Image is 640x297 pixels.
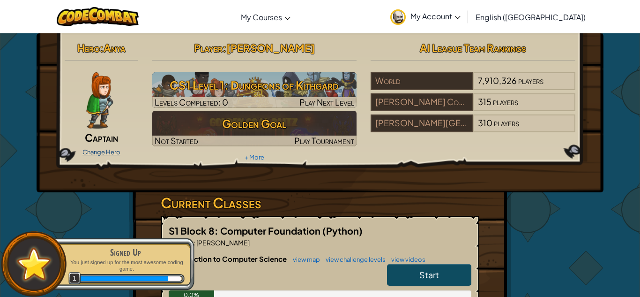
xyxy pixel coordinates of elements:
span: Start [419,269,439,280]
span: 310 [478,117,492,128]
span: players [493,96,518,107]
span: Introduction to Computer Science [169,254,288,263]
a: My Courses [236,4,295,30]
a: view map [288,256,320,263]
h3: Current Classes [161,192,479,213]
h3: Golden Goal [152,113,357,134]
span: English ([GEOGRAPHIC_DATA]) [476,12,586,22]
a: Play Next Level [152,72,357,108]
span: : [100,41,104,54]
span: Play Next Level [299,97,354,107]
a: [PERSON_NAME] Community School Corp315players [371,102,575,113]
div: [PERSON_NAME][GEOGRAPHIC_DATA] [371,114,473,132]
span: Anya [104,41,126,54]
span: : [193,238,195,247]
a: + More [245,153,264,161]
span: My Courses [241,12,282,22]
span: Play Tournament [294,135,354,146]
img: CodeCombat logo [57,7,139,26]
a: My Account [386,2,465,31]
span: AI League Team Rankings [420,41,526,54]
span: 315 [478,96,491,107]
a: view videos [387,256,425,263]
span: : [223,41,226,54]
span: My Account [410,11,461,21]
span: Player [194,41,223,54]
div: [PERSON_NAME] Community School Corp [371,93,473,111]
span: (Python) [322,225,363,236]
div: Signed Up [67,246,185,259]
img: avatar [390,9,406,25]
span: Not Started [155,135,198,146]
span: 7,910,326 [478,75,517,86]
img: captain-pose.png [86,72,113,129]
span: [PERSON_NAME] [195,238,250,247]
span: Hero [77,41,100,54]
a: view challenge levels [321,256,386,263]
p: You just signed up for the most awesome coding game. [67,259,185,273]
span: players [494,117,519,128]
h3: CS1 Level 1: Dungeons of Kithgard [152,75,357,96]
a: Golden GoalNot StartedPlay Tournament [152,111,357,146]
img: Golden Goal [152,111,357,146]
span: players [518,75,543,86]
span: Levels Completed: 0 [155,97,228,107]
a: World7,910,326players [371,81,575,92]
span: 1 [68,272,81,285]
div: World [371,72,473,90]
a: Change Hero [82,148,120,156]
a: English ([GEOGRAPHIC_DATA]) [471,4,590,30]
a: [PERSON_NAME][GEOGRAPHIC_DATA]310players [371,123,575,134]
span: [PERSON_NAME] [226,41,315,54]
div: 20 XP earned [79,276,168,281]
div: 3 XP until level 2 [168,276,181,281]
img: default.png [13,243,55,285]
span: S1 Block 8: Computer Foundation [169,225,322,236]
span: Captain [85,131,118,144]
img: CS1 Level 1: Dungeons of Kithgard [152,72,357,108]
